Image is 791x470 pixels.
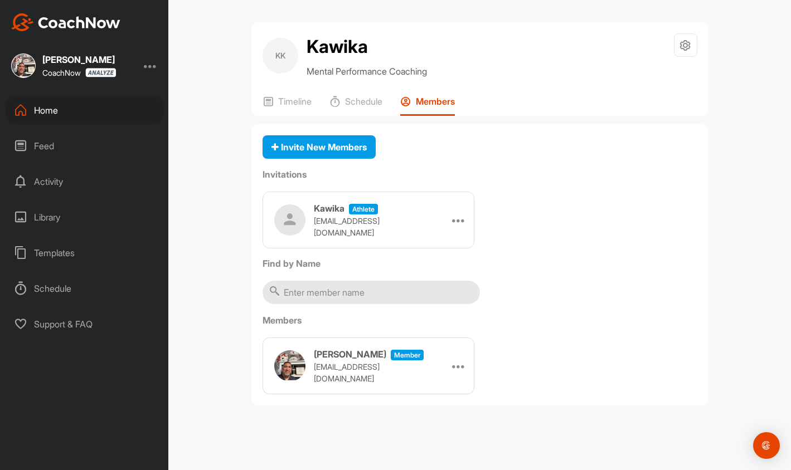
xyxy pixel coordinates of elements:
[274,350,305,381] img: user
[274,204,305,236] img: user
[391,350,424,360] span: Member
[416,96,455,107] p: Members
[263,135,376,159] button: Invite New Members
[263,257,697,270] label: Find by Name
[6,310,163,338] div: Support & FAQ
[42,68,117,77] div: CoachNow
[85,68,117,77] img: CoachNow analyze
[263,314,697,327] label: Members
[263,38,298,74] div: KK
[278,96,312,107] p: Timeline
[263,168,697,181] label: Invitations
[314,202,344,215] h3: Kawika
[6,168,163,195] div: Activity
[753,432,780,459] div: Open Intercom Messenger
[307,65,427,78] p: Mental Performance Coaching
[263,281,480,304] input: Enter member name
[314,215,425,238] p: [EMAIL_ADDRESS][DOMAIN_NAME]
[6,96,163,124] div: Home
[42,55,117,64] div: [PERSON_NAME]
[314,347,386,361] h3: [PERSON_NAME]
[345,96,382,107] p: Schedule
[271,141,367,153] span: Invite New Members
[314,361,425,384] p: [EMAIL_ADDRESS][DOMAIN_NAME]
[11,53,36,78] img: square_9cb084cafa294668138c9a3cfcfb073a.jpg
[11,13,120,31] img: CoachNow
[6,239,163,267] div: Templates
[349,204,378,214] span: athlete
[6,132,163,160] div: Feed
[6,275,163,302] div: Schedule
[6,203,163,231] div: Library
[307,33,368,60] h2: Kawika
